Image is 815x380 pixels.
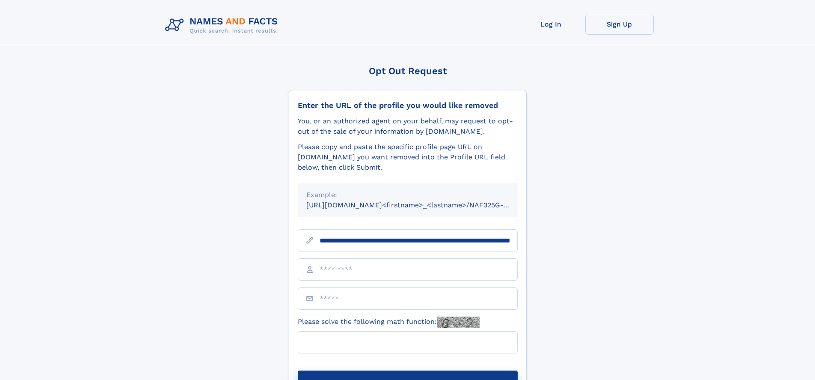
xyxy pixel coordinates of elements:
[298,142,518,173] div: Please copy and paste the specific profile page URL on [DOMAIN_NAME] you want removed into the Pr...
[298,317,480,328] label: Please solve the following math function:
[585,14,654,35] a: Sign Up
[306,190,509,200] div: Example:
[298,116,518,137] div: You, or an authorized agent on your behalf, may request to opt-out of the sale of your informatio...
[517,14,585,35] a: Log In
[306,201,534,209] small: [URL][DOMAIN_NAME]<firstname>_<lastname>/NAF325G-xxxxxxxx
[298,101,518,110] div: Enter the URL of the profile you would like removed
[162,14,285,37] img: Logo Names and Facts
[289,66,527,76] div: Opt Out Request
